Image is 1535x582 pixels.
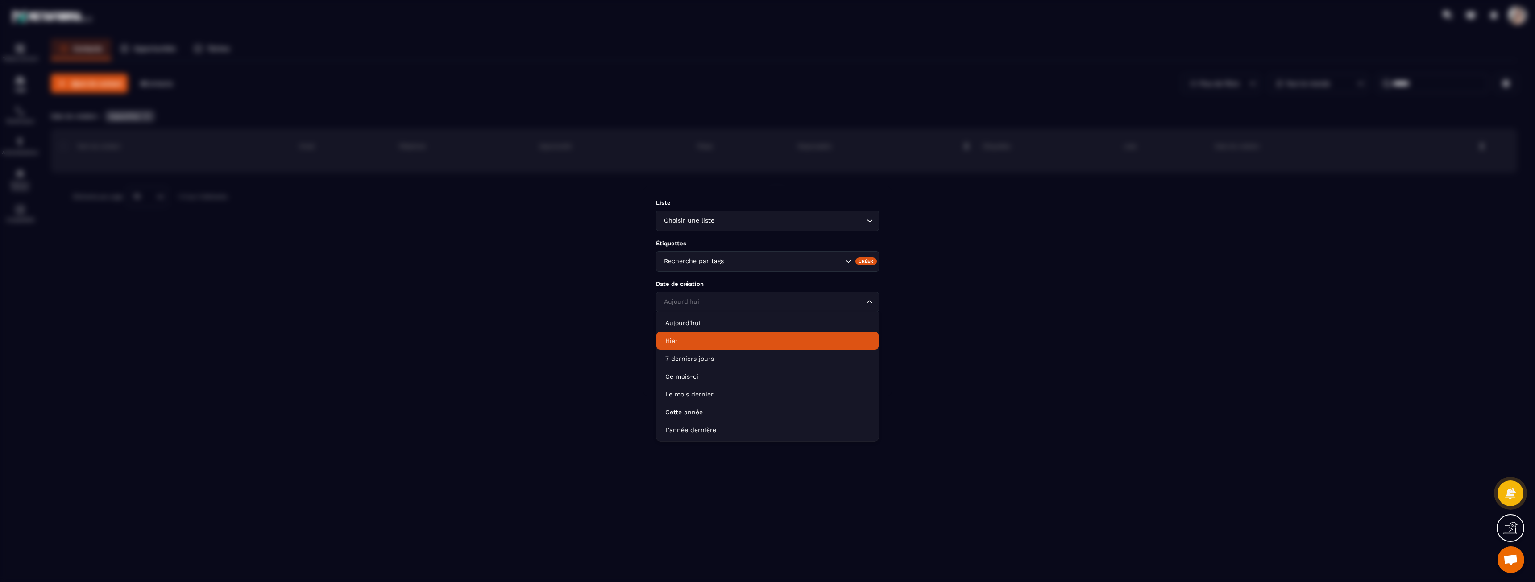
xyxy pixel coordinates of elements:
[665,390,870,399] p: Le mois dernier
[855,257,877,265] div: Créer
[665,372,870,381] p: Ce mois-ci
[656,199,879,206] p: Liste
[665,425,870,434] p: L'année dernière
[716,216,864,226] input: Search for option
[726,256,843,266] input: Search for option
[665,354,870,363] p: 7 derniers jours
[1498,546,1524,573] a: Ouvrir le chat
[665,318,870,327] p: Aujourd'hui
[656,292,879,312] div: Search for option
[662,256,726,266] span: Recherche par tags
[662,297,864,307] input: Search for option
[662,216,716,226] span: Choisir une liste
[656,211,879,231] div: Search for option
[665,336,870,345] p: Hier
[656,240,879,247] p: Étiquettes
[656,281,879,287] p: Date de création
[656,251,879,272] div: Search for option
[665,408,870,417] p: Cette année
